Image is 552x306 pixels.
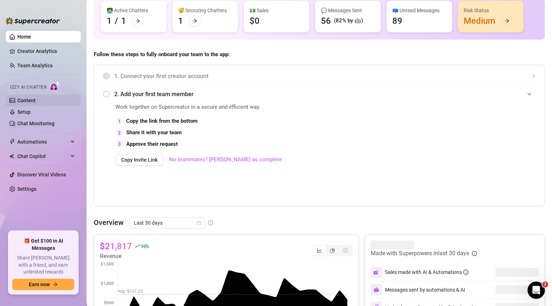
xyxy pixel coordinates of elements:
span: arrow-right [53,282,58,287]
strong: Approve their request [126,141,178,147]
article: $21,817 [100,240,132,252]
span: collapsed [531,74,536,78]
a: Home [17,34,31,40]
div: 😴 Snoozing Chatters [178,6,232,14]
div: 📪 Unread Messages [392,6,446,14]
span: info-circle [463,270,468,275]
span: Last 30 days [134,217,201,228]
div: (82% by 🤖) [334,17,363,25]
strong: Copy the link from the bottom [126,118,198,124]
div: 89 [392,15,402,27]
div: 💬 Messages Sent [321,6,375,14]
span: Automations [17,136,69,148]
span: 2 [542,282,548,287]
span: Earn now [29,282,50,287]
span: Chat Copilot [17,150,69,162]
span: Share [PERSON_NAME] with a friend, and earn unlimited rewards [12,255,74,276]
a: Discover Viral Videos [17,172,66,177]
a: No teammates? [PERSON_NAME] as complete [169,156,282,164]
span: arrow-right [135,18,140,23]
button: Copy Invite Link [115,154,163,166]
div: 1. Connect your first creator account [103,67,536,85]
a: Setup [17,109,31,115]
span: 1. Connect your first creator account [114,72,536,81]
span: info-circle [208,220,213,225]
span: expanded [527,92,531,96]
img: svg%3e [374,287,379,293]
img: logo-BBDzfeDw.svg [6,17,60,24]
div: Risk Status [464,6,518,14]
article: Overview [94,217,124,228]
iframe: Adding Team Members [392,103,536,195]
div: 1 [121,15,126,27]
span: pie-chart [330,248,335,253]
div: 👩‍💻 Active Chatters [107,6,161,14]
span: thunderbolt [9,139,15,145]
div: Messages sent by automations & AI [371,284,465,296]
div: 1 [178,15,183,27]
div: 1 [107,15,112,27]
div: 3 [115,140,123,148]
button: Earn nowarrow-right [12,279,74,290]
div: 2. Add your first team member [103,85,536,103]
a: Settings [17,186,36,192]
span: 🎁 Get $100 in AI Messages [12,238,74,252]
span: rise [135,244,140,249]
a: Chat Monitoring [17,121,54,126]
span: info-circle [472,251,477,256]
a: Team Analytics [17,63,53,68]
span: Copy Invite Link [121,157,158,163]
span: 2. Add your first team member [114,90,536,99]
span: line-chart [317,248,322,253]
article: Revenue [100,252,149,261]
span: Izzy AI Chatter [10,84,47,91]
span: arrow-right [504,18,509,23]
img: svg%3e [373,269,380,275]
span: Work together on Supercreator in a secure and efficient way. [115,103,374,112]
div: 2 [115,129,123,137]
strong: Share it with your team [126,129,182,136]
iframe: Intercom live chat [527,282,545,299]
span: arrow-right [192,18,197,23]
div: 1 [115,117,123,125]
article: Made with Superpowers in last 30 days [371,249,469,258]
img: Chat Copilot [9,154,14,159]
div: $0 [249,15,260,27]
span: calendar [197,221,201,225]
div: 💵 Sales [249,6,304,14]
strong: Follow these steps to fully onboard your team to the app: [94,51,230,58]
span: 90 % [141,243,149,249]
div: segmented control [312,245,353,256]
span: dollar-circle [343,248,348,253]
a: Creator Analytics [17,45,75,57]
div: 56 [321,15,331,27]
img: AI Chatter [49,81,61,91]
a: Content [17,98,36,103]
div: Sales made with AI & Automations [385,268,468,276]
